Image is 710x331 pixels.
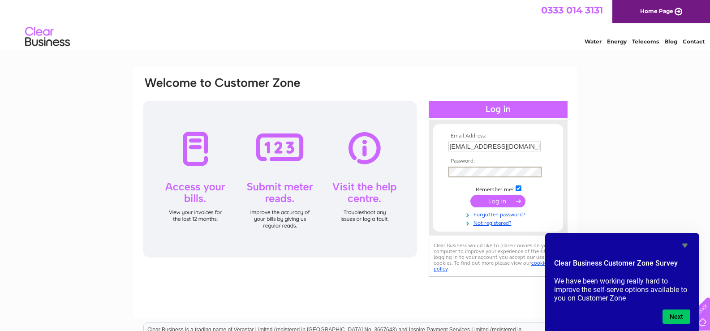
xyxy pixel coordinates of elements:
a: 0333 014 3131 [541,4,603,16]
a: Not registered? [448,218,550,227]
div: Clear Business Customer Zone Survey [554,240,690,324]
input: Submit [470,195,525,207]
th: Email Address: [446,133,550,139]
button: Hide survey [680,240,690,251]
a: Blog [664,38,677,45]
h2: Clear Business Customer Zone Survey [554,258,690,273]
th: Password: [446,158,550,164]
a: Contact [683,38,705,45]
a: Telecoms [632,38,659,45]
a: Water [585,38,602,45]
button: Next question [663,310,690,324]
div: Clear Business would like to place cookies on your computer to improve your experience of the sit... [429,238,568,277]
a: Forgotten password? [448,210,550,218]
a: Energy [607,38,627,45]
p: We have been working really hard to improve the self-serve options available to you on Customer Zone [554,277,690,302]
div: Clear Business is a trading name of Verastar Limited (registered in [GEOGRAPHIC_DATA] No. 3667643... [144,5,567,43]
img: logo.png [25,23,70,51]
a: cookies policy [434,260,549,272]
td: Remember me? [446,184,550,193]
